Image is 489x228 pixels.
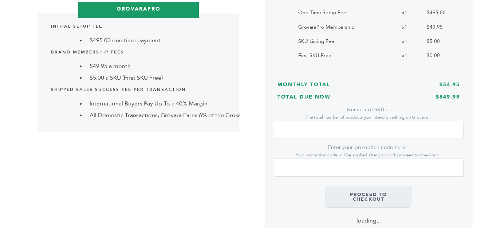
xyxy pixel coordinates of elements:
[86,36,261,45] li: $495.00 one time payment
[296,152,438,158] small: Your promotion code will be applied after you click proceed to checkout
[305,114,428,120] small: The total number of products you intend on selling on Grovara
[51,87,186,92] b: Shipped Sales Success Fee per Transaction
[51,49,124,55] b: Brand Membership Fees
[326,186,411,208] button: Proceed to Checkout
[86,99,261,108] li: International Buyers Pay Up-To a 40% Margin
[397,48,421,63] td: x1
[305,106,428,120] label: Number of SKUs
[397,20,421,34] td: x1
[397,5,421,20] td: x1
[293,20,397,34] td: GrovaraPro Membership
[86,111,261,120] li: All Domestic Transactions, Grovara Earns 6% of the Gross
[86,73,261,82] li: $5.00 a SKU (First SKU Free)
[427,38,440,45] span: $5.00
[277,93,331,106] h3: Total Due Now
[293,48,397,63] td: First SKU Free
[439,81,460,94] h3: $54.95
[51,23,102,29] b: Initial Setup Fee
[293,34,397,48] td: SKU Listing Fee
[86,62,261,71] li: $49.95 a month
[356,217,381,225] span: loading...
[422,48,467,63] td: $0.00
[277,81,330,94] h3: Monthly Total
[436,93,460,106] h3: $549.95
[296,144,438,158] label: Enter your promotion code here
[293,5,397,20] td: One Time Setup Fee
[422,5,467,20] td: $495.00
[422,20,467,34] td: $49.95
[402,38,407,45] span: x1
[78,2,199,18] h3: GrovaraPro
